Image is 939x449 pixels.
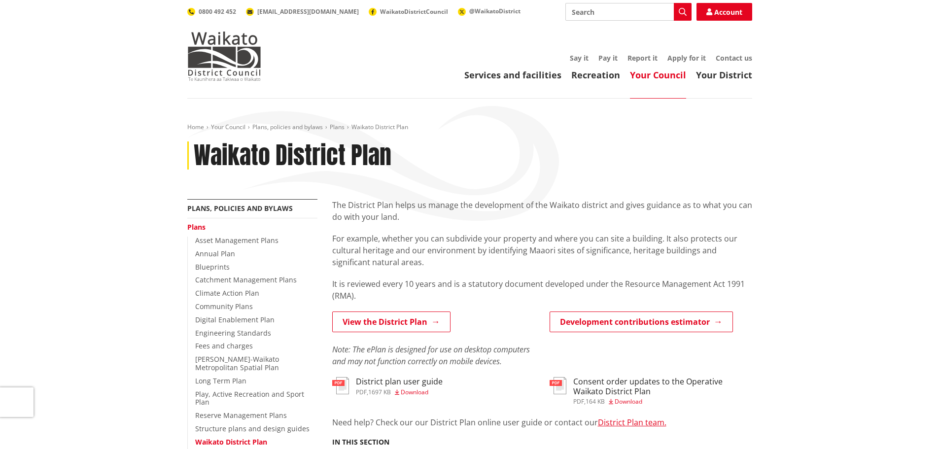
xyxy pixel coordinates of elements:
div: , [356,389,443,395]
nav: breadcrumb [187,123,752,132]
a: Services and facilities [464,69,561,81]
a: Waikato District Plan [195,437,267,447]
a: Catchment Management Plans [195,275,297,284]
a: Fees and charges [195,341,253,350]
a: @WaikatoDistrict [458,7,521,15]
a: Pay it [598,53,618,63]
p: It is reviewed every 10 years and is a statutory document developed under the Resource Management... [332,278,752,302]
a: Report it [627,53,658,63]
img: document-pdf.svg [550,377,566,394]
span: WaikatoDistrictCouncil [380,7,448,16]
a: District plan user guide pdf,1697 KB Download [332,377,443,395]
a: Blueprints [195,262,230,272]
a: Your Council [630,69,686,81]
a: Your Council [211,123,245,131]
a: Community Plans [195,302,253,311]
h5: In this section [332,438,389,447]
a: Digital Enablement Plan [195,315,275,324]
span: [EMAIL_ADDRESS][DOMAIN_NAME] [257,7,359,16]
p: For example, whether you can subdivide your property and where you can site a building. It also p... [332,233,752,268]
a: Home [187,123,204,131]
a: Structure plans and design guides [195,424,310,433]
a: Plans, policies and bylaws [252,123,323,131]
span: pdf [356,388,367,396]
span: 164 KB [586,397,605,406]
h1: Waikato District Plan [194,141,391,170]
a: Apply for it [667,53,706,63]
a: [PERSON_NAME]-Waikato Metropolitan Spatial Plan [195,354,279,372]
p: Need help? Check our our District Plan online user guide or contact our [332,416,752,428]
span: Download [615,397,642,406]
div: , [573,399,752,405]
a: Your District [696,69,752,81]
img: document-pdf.svg [332,377,349,394]
a: Contact us [716,53,752,63]
input: Search input [565,3,692,21]
a: [EMAIL_ADDRESS][DOMAIN_NAME] [246,7,359,16]
a: Long Term Plan [195,376,246,385]
a: Annual Plan [195,249,235,258]
a: Plans [330,123,345,131]
span: Waikato District Plan [351,123,408,131]
a: District Plan team. [598,417,666,428]
a: WaikatoDistrictCouncil [369,7,448,16]
a: Account [696,3,752,21]
a: Plans, policies and bylaws [187,204,293,213]
h3: District plan user guide [356,377,443,386]
img: Waikato District Council - Te Kaunihera aa Takiwaa o Waikato [187,32,261,81]
span: 1697 KB [368,388,391,396]
p: The District Plan helps us manage the development of the Waikato district and gives guidance as t... [332,199,752,223]
a: Asset Management Plans [195,236,278,245]
a: Play, Active Recreation and Sport Plan [195,389,304,407]
a: Consent order updates to the Operative Waikato District Plan pdf,164 KB Download [550,377,752,404]
a: View the District Plan [332,311,451,332]
a: Climate Action Plan [195,288,259,298]
span: Download [401,388,428,396]
a: Development contributions estimator [550,311,733,332]
h3: Consent order updates to the Operative Waikato District Plan [573,377,752,396]
span: pdf [573,397,584,406]
a: 0800 492 452 [187,7,236,16]
a: Plans [187,222,206,232]
em: Note: The ePlan is designed for use on desktop computers and may not function correctly on mobile... [332,344,530,367]
span: @WaikatoDistrict [469,7,521,15]
a: Say it [570,53,589,63]
span: 0800 492 452 [199,7,236,16]
a: Reserve Management Plans [195,411,287,420]
a: Engineering Standards [195,328,271,338]
a: Recreation [571,69,620,81]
